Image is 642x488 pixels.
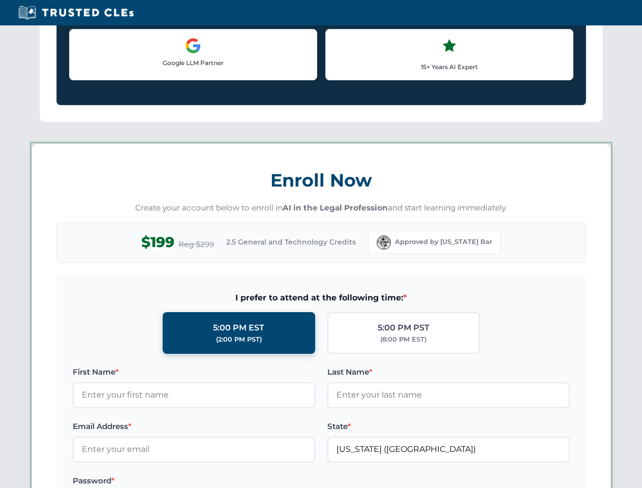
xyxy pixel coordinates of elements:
input: Enter your first name [73,382,315,408]
p: 15+ Years AI Expert [334,62,565,72]
label: Email Address [73,420,315,433]
span: I prefer to attend at the following time: [73,291,570,304]
img: Florida Bar [377,235,391,250]
div: (2:00 PM PST) [216,334,262,345]
span: $199 [141,231,174,254]
div: 5:00 PM PST [378,321,430,334]
span: Reg $299 [178,238,214,251]
img: Trusted CLEs [15,5,137,20]
label: State [327,420,570,433]
label: Last Name [327,366,570,378]
label: Password [73,475,315,487]
input: Enter your last name [327,382,570,408]
span: Approved by [US_STATE] Bar [395,237,492,247]
span: 2.5 General and Technology Credits [226,236,356,248]
label: First Name [73,366,315,378]
input: Florida (FL) [327,437,570,462]
input: Enter your email [73,437,315,462]
strong: AI in the Legal Profession [283,203,388,212]
div: 5:00 PM EST [213,321,264,334]
img: Google [185,38,201,54]
p: Create your account below to enroll in and start learning immediately. [56,202,586,214]
h3: Enroll Now [56,164,586,196]
p: Google LLM Partner [78,58,309,68]
div: (8:00 PM EST) [380,334,426,345]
